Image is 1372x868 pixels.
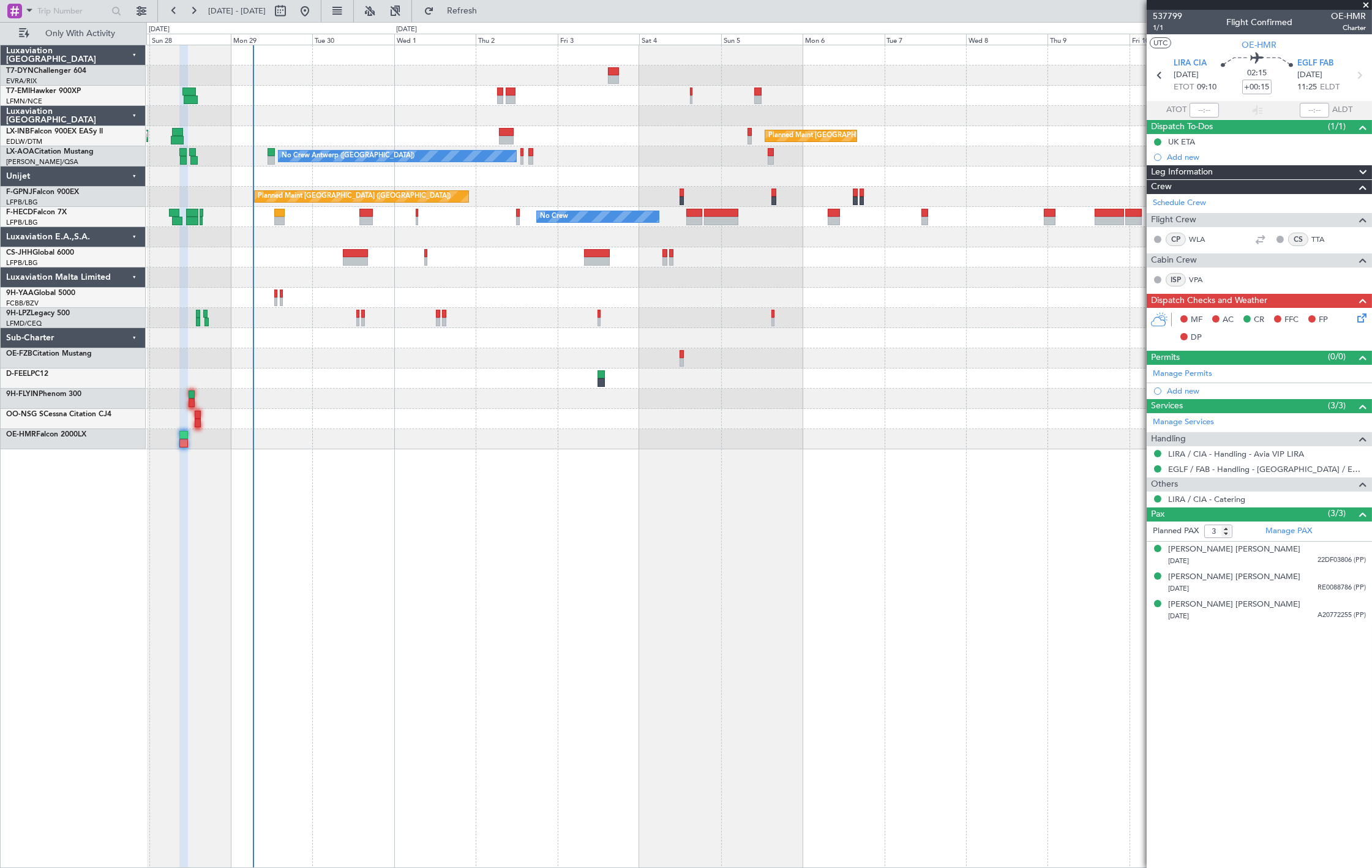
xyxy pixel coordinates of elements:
[1151,213,1196,227] span: Flight Crew
[1190,103,1219,118] input: --:--
[540,208,568,226] div: No Crew
[1319,314,1328,326] span: FP
[1331,23,1366,33] span: Charter
[1191,314,1202,326] span: MF
[1197,81,1216,94] span: 09:10
[1151,253,1197,268] span: Cabin Crew
[6,88,30,95] span: T7-EMI
[1168,464,1366,474] a: EGLF / FAB - Handling - [GEOGRAPHIC_DATA] / EGLF / FAB
[6,370,31,378] span: D-FEEL
[6,128,30,135] span: LX-INB
[37,2,108,20] input: Trip Number
[149,34,231,45] div: Sun 28
[6,431,86,438] a: OE-HMRFalcon 2000LX
[1150,37,1171,48] button: UTC
[1166,104,1186,116] span: ATOT
[1311,234,1339,245] a: TTA
[6,77,37,86] a: EVRA/RIX
[1168,137,1195,147] div: UK ETA
[1151,399,1183,413] span: Services
[1297,69,1322,81] span: [DATE]
[6,249,32,256] span: CS-JHH
[1318,583,1366,593] span: RE0088786 (PP)
[6,411,111,418] a: OO-NSG SCessna Citation CJ4
[32,29,129,38] span: Only With Activity
[6,198,38,207] a: LFPB/LBG
[258,187,451,206] div: Planned Maint [GEOGRAPHIC_DATA] ([GEOGRAPHIC_DATA])
[1048,34,1129,45] div: Thu 9
[312,34,394,45] div: Tue 30
[1168,599,1300,611] div: [PERSON_NAME] [PERSON_NAME]
[1168,494,1245,504] a: LIRA / CIA - Catering
[803,34,884,45] div: Mon 6
[418,1,492,21] button: Refresh
[1153,23,1182,33] span: 1/1
[6,218,38,227] a: LFPB/LBG
[1168,544,1300,556] div: [PERSON_NAME] [PERSON_NAME]
[1151,180,1172,194] span: Crew
[639,34,721,45] div: Sat 4
[1328,350,1346,363] span: (0/0)
[6,299,39,308] a: FCBB/BZV
[6,67,86,75] a: T7-DYNChallenger 604
[6,350,32,357] span: OE-FZB
[1284,314,1299,326] span: FFC
[6,411,43,418] span: OO-NSG S
[966,34,1048,45] div: Wed 8
[1247,67,1267,80] span: 02:15
[1167,152,1366,162] div: Add new
[1168,449,1304,459] a: LIRA / CIA - Handling - Avia VIP LIRA
[1328,399,1346,412] span: (3/3)
[6,88,81,95] a: T7-EMIHawker 900XP
[6,310,31,317] span: 9H-LPZ
[1297,58,1333,70] span: EGLF FAB
[1151,351,1180,365] span: Permits
[1189,274,1216,285] a: VPA
[1320,81,1340,94] span: ELDT
[1167,386,1366,396] div: Add new
[1168,556,1189,566] span: [DATE]
[437,7,488,15] span: Refresh
[768,127,961,145] div: Planned Maint [GEOGRAPHIC_DATA] ([GEOGRAPHIC_DATA])
[1151,294,1267,308] span: Dispatch Checks and Weather
[1166,273,1186,286] div: ISP
[1168,584,1189,593] span: [DATE]
[6,137,42,146] a: EDLW/DTM
[6,350,92,357] a: OE-FZBCitation Mustang
[6,157,78,166] a: [PERSON_NAME]/QSA
[1189,234,1216,245] a: WLA
[6,290,34,297] span: 9H-YAA
[1328,120,1346,133] span: (1/1)
[6,148,94,155] a: LX-AOACitation Mustang
[1166,233,1186,246] div: CP
[13,24,133,43] button: Only With Activity
[6,391,39,398] span: 9H-FLYIN
[1151,477,1178,492] span: Others
[1153,525,1199,537] label: Planned PAX
[149,24,170,35] div: [DATE]
[6,310,70,317] a: 9H-LPZLegacy 500
[6,209,67,216] a: F-HECDFalcon 7X
[1331,10,1366,23] span: OE-HMR
[1151,507,1164,522] span: Pax
[558,34,639,45] div: Fri 3
[6,128,103,135] a: LX-INBFalcon 900EX EASy II
[1174,81,1194,94] span: ETOT
[1153,197,1206,209] a: Schedule Crew
[6,370,48,378] a: D-FEELPC12
[1174,69,1199,81] span: [DATE]
[396,24,417,35] div: [DATE]
[1226,17,1292,29] div: Flight Confirmed
[6,319,42,328] a: LFMD/CEQ
[208,6,266,17] span: [DATE] - [DATE]
[1151,432,1186,446] span: Handling
[1168,571,1300,583] div: [PERSON_NAME] [PERSON_NAME]
[1223,314,1234,326] span: AC
[394,34,476,45] div: Wed 1
[6,258,38,268] a: LFPB/LBG
[1332,104,1352,116] span: ALDT
[1153,10,1182,23] span: 537799
[6,290,75,297] a: 9H-YAAGlobal 5000
[1153,416,1214,428] a: Manage Services
[721,34,803,45] div: Sun 5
